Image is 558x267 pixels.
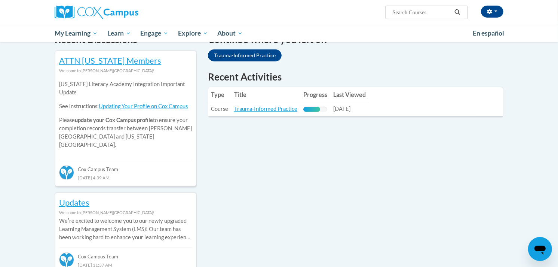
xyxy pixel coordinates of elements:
img: Cox Campus Team [59,165,74,180]
span: My Learning [55,29,98,38]
a: Explore [173,25,213,42]
img: Cox Campus [55,6,138,19]
a: Trauma-Informed Practice [234,106,297,112]
a: Updating Your Profile on Cox Campus [99,103,188,109]
th: Title [231,87,300,102]
a: Engage [135,25,173,42]
p: Weʹre excited to welcome you to our newly upgraded Learning Management System (LMS)! Our team has... [59,217,192,242]
a: Trauma-Informed Practice [208,49,282,61]
input: Search Courses [392,8,452,17]
div: Main menu [43,25,515,42]
span: About [217,29,243,38]
a: Learn [102,25,136,42]
button: Search [452,8,463,17]
div: Cox Campus Team [59,247,192,261]
div: Cox Campus Team [59,160,192,173]
span: Learn [107,29,131,38]
a: En español [468,25,509,41]
a: Updates [59,197,89,207]
span: Explore [178,29,208,38]
span: Course [211,106,228,112]
div: Welcome to [PERSON_NAME][GEOGRAPHIC_DATA]! [59,67,192,75]
div: Please to ensure your completion records transfer between [PERSON_NAME][GEOGRAPHIC_DATA] and [US_... [59,75,192,155]
div: Welcome to [PERSON_NAME][GEOGRAPHIC_DATA]! [59,209,192,217]
a: Cox Campus [55,6,197,19]
div: Progress, % [303,107,320,112]
span: [DATE] [333,106,350,112]
th: Progress [300,87,330,102]
th: Last Viewed [330,87,369,102]
b: update your Cox Campus profile [75,117,153,123]
a: ATTN [US_STATE] Members [59,55,161,66]
h1: Recent Activities [208,70,503,84]
div: [DATE] 4:39 AM [59,173,192,182]
span: En español [473,29,504,37]
p: See instructions: [59,102,192,110]
a: About [213,25,248,42]
button: Account Settings [481,6,503,18]
th: Type [208,87,231,102]
p: [US_STATE] Literacy Academy Integration Important Update [59,80,192,97]
iframe: Button to launch messaging window [528,237,552,261]
span: Engage [140,29,168,38]
a: My Learning [50,25,102,42]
